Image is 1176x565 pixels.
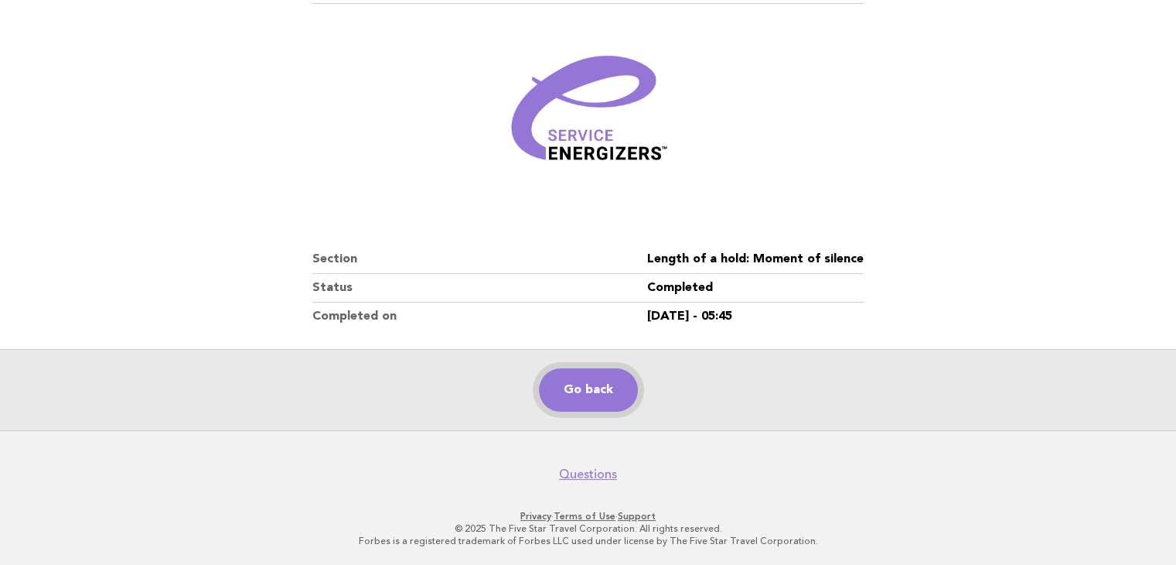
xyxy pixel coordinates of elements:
[312,274,647,303] dt: Status
[115,535,1062,547] p: Forbes is a registered trademark of Forbes LLC used under license by The Five Star Travel Corpora...
[647,303,864,330] dd: [DATE] - 05:45
[647,274,864,303] dd: Completed
[520,511,551,522] a: Privacy
[115,510,1062,522] p: · ·
[312,245,647,274] dt: Section
[618,511,656,522] a: Support
[554,511,615,522] a: Terms of Use
[539,368,638,412] a: Go back
[647,245,864,274] dd: Length of a hold: Moment of silence
[559,467,617,482] a: Questions
[312,303,647,330] dt: Completed on
[496,22,681,208] img: Verified
[115,522,1062,535] p: © 2025 The Five Star Travel Corporation. All rights reserved.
